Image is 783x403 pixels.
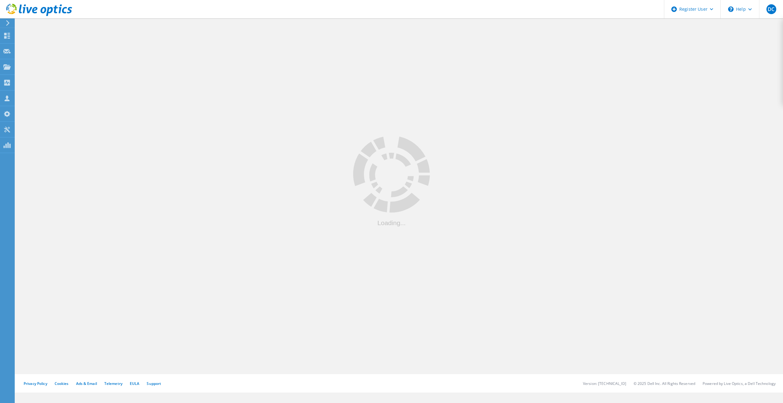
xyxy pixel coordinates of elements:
a: EULA [130,381,139,386]
li: Version: [TECHNICAL_ID] [583,381,626,386]
li: © 2025 Dell Inc. All Rights Reserved [634,381,695,386]
a: Ads & Email [76,381,97,386]
svg: \n [728,6,734,12]
a: Privacy Policy [24,381,47,386]
a: Support [147,381,161,386]
a: Telemetry [104,381,122,386]
span: DC [768,7,774,12]
li: Powered by Live Optics, a Dell Technology [703,381,776,386]
div: Loading... [353,220,430,226]
a: Live Optics Dashboard [6,13,72,17]
a: Cookies [55,381,69,386]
